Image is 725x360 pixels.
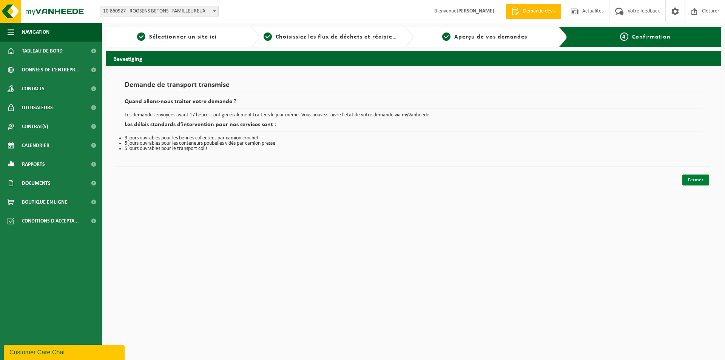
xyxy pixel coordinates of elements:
[632,34,671,40] span: Confirmation
[22,60,80,79] span: Données de l'entrepr...
[100,6,218,17] span: 10-860927 - ROOSENS BETONS - FAMILLEUREUX
[125,99,702,109] h2: Quand allons-nous traiter votre demande ?
[4,343,126,360] iframe: chat widget
[125,136,702,141] li: 3 jours ouvrables pour les bennes collectées par camion crochet
[682,175,709,185] a: Fermer
[137,32,145,41] span: 1
[106,51,721,66] h2: Bevestiging
[125,141,702,146] li: 5 jours ouvrables pour les conteneurs poubelles vidés par camion presse
[125,122,702,132] h2: Les délais standards d’intervention pour nos services sont :
[22,117,48,136] span: Contrat(s)
[264,32,272,41] span: 2
[125,113,702,118] p: Les demandes envoyées avant 17 heures sont généralement traitées le jour même. Vous pouvez suivre...
[22,193,67,212] span: Boutique en ligne
[22,174,51,193] span: Documents
[454,34,527,40] span: Aperçu de vos demandes
[125,146,702,151] li: 5 jours ouvrables pour le transport colis
[620,32,628,41] span: 4
[22,212,79,230] span: Conditions d'accepta...
[442,32,450,41] span: 3
[110,32,245,42] a: 1Sélectionner un site ici
[521,8,557,15] span: Demande devis
[22,155,45,174] span: Rapports
[100,6,219,17] span: 10-860927 - ROOSENS BETONS - FAMILLEUREUX
[149,34,217,40] span: Sélectionner un site ici
[264,32,399,42] a: 2Choisissiez les flux de déchets et récipients
[125,81,702,93] h1: Demande de transport transmise
[22,23,49,42] span: Navigation
[417,32,552,42] a: 3Aperçu de vos demandes
[22,98,53,117] span: Utilisateurs
[22,42,63,60] span: Tableau de bord
[276,34,401,40] span: Choisissiez les flux de déchets et récipients
[22,136,49,155] span: Calendrier
[457,8,494,14] strong: [PERSON_NAME]
[22,79,45,98] span: Contacts
[506,4,561,19] a: Demande devis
